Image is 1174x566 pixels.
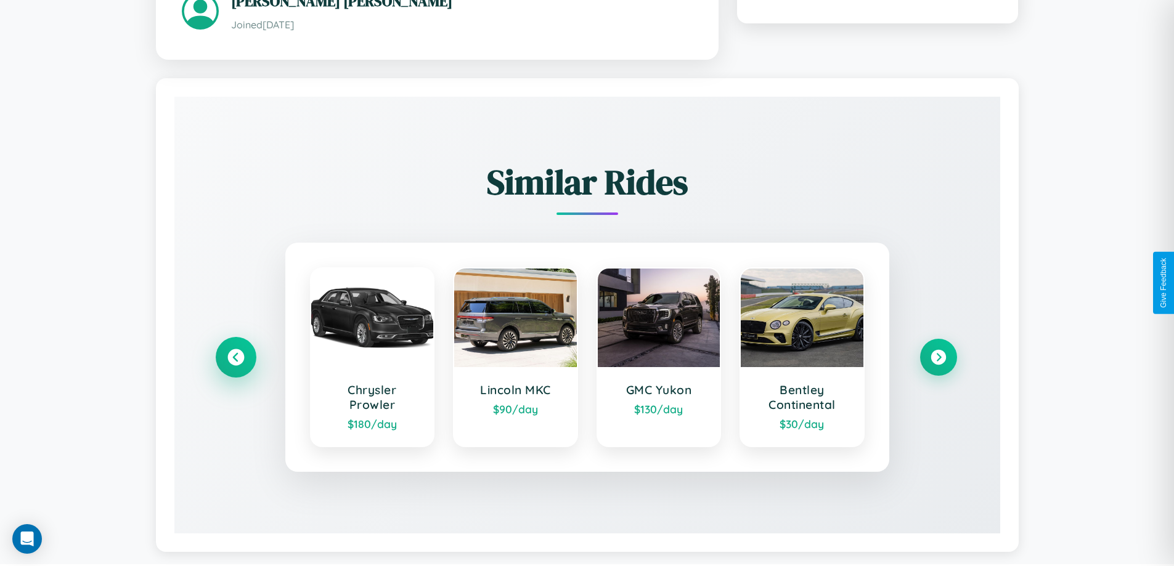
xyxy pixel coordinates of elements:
[467,382,565,397] h3: Lincoln MKC
[1159,258,1168,308] div: Give Feedback
[453,267,578,447] a: Lincoln MKC$90/day
[753,417,851,431] div: $ 30 /day
[467,402,565,416] div: $ 90 /day
[12,524,42,554] div: Open Intercom Messenger
[610,402,708,416] div: $ 130 /day
[324,417,422,431] div: $ 180 /day
[310,267,435,447] a: Chrysler Prowler$180/day
[610,382,708,397] h3: GMC Yukon
[218,158,957,206] h2: Similar Rides
[324,382,422,412] h3: Chrysler Prowler
[231,16,693,34] p: Joined [DATE]
[597,267,722,447] a: GMC Yukon$130/day
[740,267,865,447] a: Bentley Continental$30/day
[753,382,851,412] h3: Bentley Continental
